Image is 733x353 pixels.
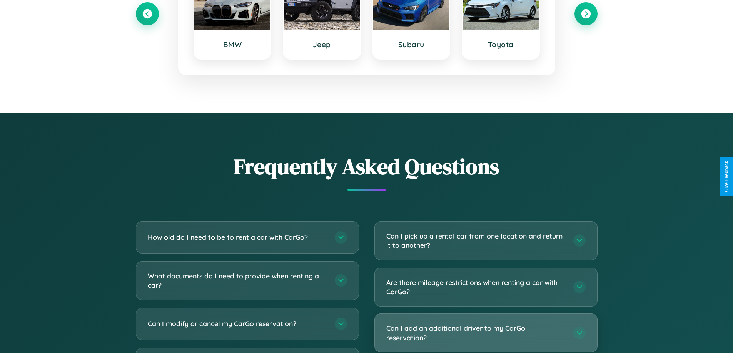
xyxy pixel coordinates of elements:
h3: Are there mileage restrictions when renting a car with CarGo? [386,278,566,297]
h3: How old do I need to be to rent a car with CarGo? [148,232,327,242]
h3: BMW [202,40,263,49]
h3: Can I pick up a rental car from one location and return it to another? [386,231,566,250]
h3: What documents do I need to provide when renting a car? [148,271,327,290]
h3: Toyota [470,40,531,49]
div: Give Feedback [724,161,729,192]
h2: Frequently Asked Questions [136,152,598,181]
h3: Can I add an additional driver to my CarGo reservation? [386,323,566,342]
h3: Subaru [381,40,442,49]
h3: Jeep [291,40,352,49]
h3: Can I modify or cancel my CarGo reservation? [148,319,327,328]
